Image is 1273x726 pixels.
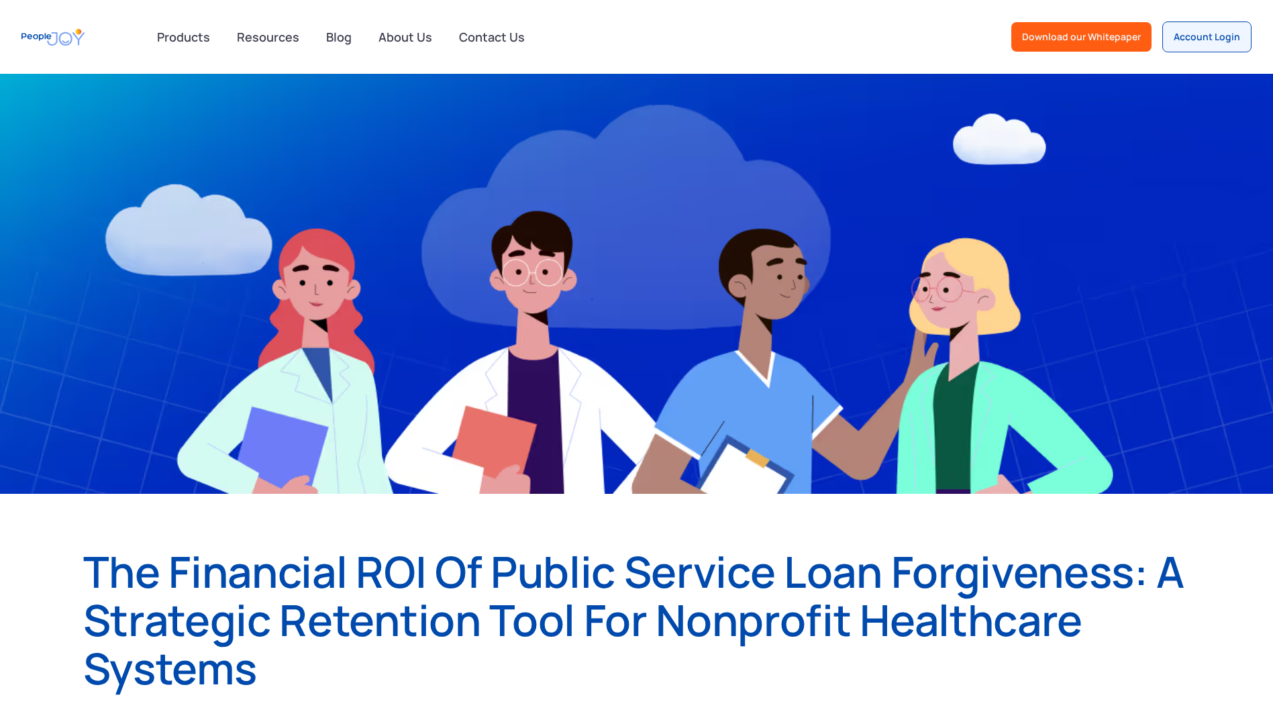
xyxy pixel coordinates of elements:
h1: The Financial ROI of Public Service Loan Forgiveness: A Strategic Retention Tool for Nonprofit He... [83,548,1190,692]
a: Account Login [1162,21,1252,52]
a: Blog [318,22,360,52]
div: Products [149,23,218,50]
div: Account Login [1174,30,1240,44]
a: Download our Whitepaper [1011,22,1152,52]
a: About Us [370,22,440,52]
a: home [21,22,85,52]
a: Contact Us [451,22,533,52]
a: Resources [229,22,307,52]
div: Download our Whitepaper [1022,30,1141,44]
